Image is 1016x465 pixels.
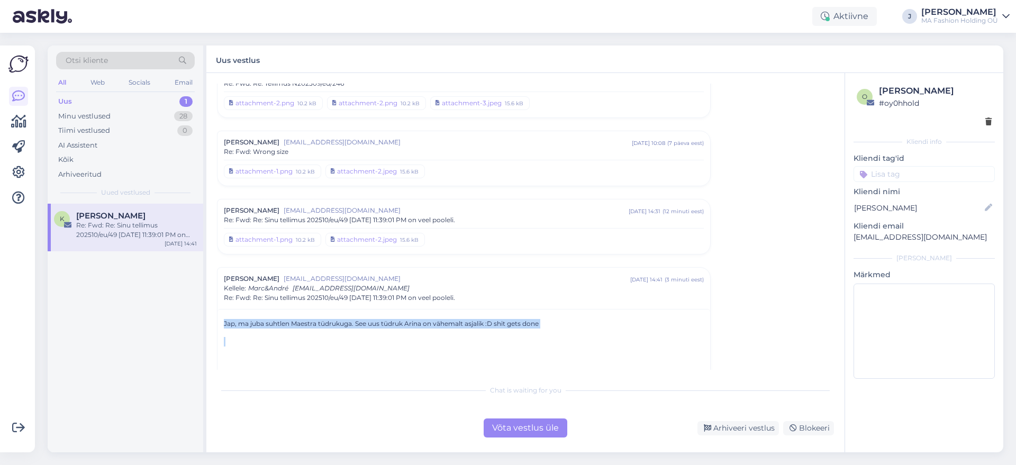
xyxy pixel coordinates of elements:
[224,79,344,88] span: Re: Fwd: Re: Tellimus N202509/eu/246
[400,98,421,108] div: 10.2 kB
[177,125,193,136] div: 0
[862,93,867,101] span: o
[235,98,294,108] div: attachment-2.png
[783,421,834,435] div: Blokeeri
[224,293,455,303] span: Re: Fwd: Re: Sinu tellimus 202510/eu/49 [DATE] 11:39:01 PM on veel pooleli.
[88,76,107,89] div: Web
[921,8,998,16] div: [PERSON_NAME]
[174,111,193,122] div: 28
[66,55,108,66] span: Otsi kliente
[224,284,246,292] span: Kellele :
[854,186,995,197] p: Kliendi nimi
[293,284,410,292] span: [EMAIL_ADDRESS][DOMAIN_NAME]
[812,7,877,26] div: Aktiivne
[76,211,146,221] span: Kälina Sarv
[60,215,65,223] span: K
[399,167,420,176] div: 15.6 kB
[854,269,995,280] p: Märkmed
[854,253,995,263] div: [PERSON_NAME]
[58,154,74,165] div: Kõik
[126,76,152,89] div: Socials
[667,139,704,147] div: ( 7 päeva eest )
[284,138,632,147] span: [EMAIL_ADDRESS][DOMAIN_NAME]
[337,235,397,244] div: attachment-2.jpeg
[339,98,397,108] div: attachment-2.png
[58,111,111,122] div: Minu vestlused
[854,166,995,182] input: Lisa tag
[235,167,293,176] div: attachment-1.png
[854,153,995,164] p: Kliendi tag'id
[504,98,524,108] div: 15.6 kB
[854,221,995,232] p: Kliendi email
[484,418,567,437] div: Võta vestlus üle
[58,140,97,151] div: AI Assistent
[854,232,995,243] p: [EMAIL_ADDRESS][DOMAIN_NAME]
[224,206,279,215] span: [PERSON_NAME]
[665,276,704,284] div: ( 3 minuti eest )
[921,8,1010,25] a: [PERSON_NAME]MA Fashion Holding OÜ
[165,240,197,248] div: [DATE] 14:41
[216,52,260,66] label: Uus vestlus
[337,167,397,176] div: attachment-2.jpeg
[284,206,629,215] span: [EMAIL_ADDRESS][DOMAIN_NAME]
[879,85,992,97] div: [PERSON_NAME]
[296,98,317,108] div: 10.2 kB
[235,235,293,244] div: attachment-1.png
[442,98,502,108] div: attachment-3.jpeg
[295,235,316,244] div: 10.2 kB
[629,207,660,215] div: [DATE] 14:31
[630,276,663,284] div: [DATE] 14:41
[58,169,102,180] div: Arhiveeritud
[101,188,150,197] span: Uued vestlused
[224,138,279,147] span: [PERSON_NAME]
[902,9,917,24] div: J
[224,147,288,157] span: Re: Fwd: Wrong size
[217,386,834,395] div: Chat is waiting for you
[58,125,110,136] div: Tiimi vestlused
[173,76,195,89] div: Email
[854,137,995,147] div: Kliendi info
[8,54,29,74] img: Askly Logo
[697,421,779,435] div: Arhiveeri vestlus
[663,207,704,215] div: ( 12 minuti eest )
[224,274,279,284] span: [PERSON_NAME]
[248,284,288,292] span: Marc&André
[224,215,455,225] span: Re: Fwd: Re: Sinu tellimus 202510/eu/49 [DATE] 11:39:01 PM on veel pooleli.
[224,319,704,329] p: Jap, ma juba suhtlen Maestra tüdrukuga. See uus tüdruk Arina on vähemalt asjalik :D shit gets done
[399,235,420,244] div: 15.6 kB
[921,16,998,25] div: MA Fashion Holding OÜ
[76,221,197,240] div: Re: Fwd: Re: Sinu tellimus 202510/eu/49 [DATE] 11:39:01 PM on veel pooleli.
[854,202,983,214] input: Lisa nimi
[632,139,665,147] div: [DATE] 10:08
[295,167,316,176] div: 10.2 kB
[58,96,72,107] div: Uus
[879,97,992,109] div: # oy0hhold
[179,96,193,107] div: 1
[56,76,68,89] div: All
[284,274,630,284] span: [EMAIL_ADDRESS][DOMAIN_NAME]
